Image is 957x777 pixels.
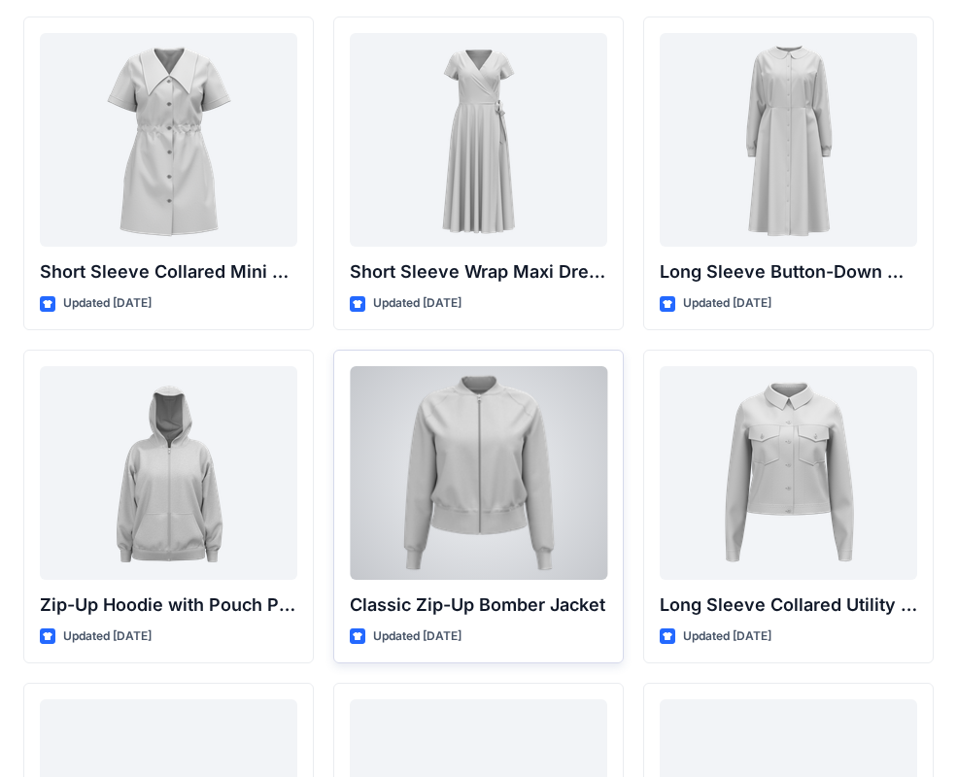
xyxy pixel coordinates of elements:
p: Long Sleeve Collared Utility Jacket [660,591,917,619]
a: Short Sleeve Wrap Maxi Dress [350,33,607,247]
a: Zip-Up Hoodie with Pouch Pockets [40,366,297,580]
p: Updated [DATE] [63,626,152,647]
p: Short Sleeve Wrap Maxi Dress [350,258,607,286]
p: Long Sleeve Button-Down Midi Dress [660,258,917,286]
a: Short Sleeve Collared Mini Dress with Drawstring Waist [40,33,297,247]
a: Long Sleeve Collared Utility Jacket [660,366,917,580]
p: Updated [DATE] [63,293,152,314]
a: Classic Zip-Up Bomber Jacket [350,366,607,580]
p: Updated [DATE] [683,626,771,647]
p: Classic Zip-Up Bomber Jacket [350,591,607,619]
a: Long Sleeve Button-Down Midi Dress [660,33,917,247]
p: Updated [DATE] [373,293,461,314]
p: Updated [DATE] [373,626,461,647]
p: Updated [DATE] [683,293,771,314]
p: Zip-Up Hoodie with Pouch Pockets [40,591,297,619]
p: Short Sleeve Collared Mini Dress with Drawstring Waist [40,258,297,286]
